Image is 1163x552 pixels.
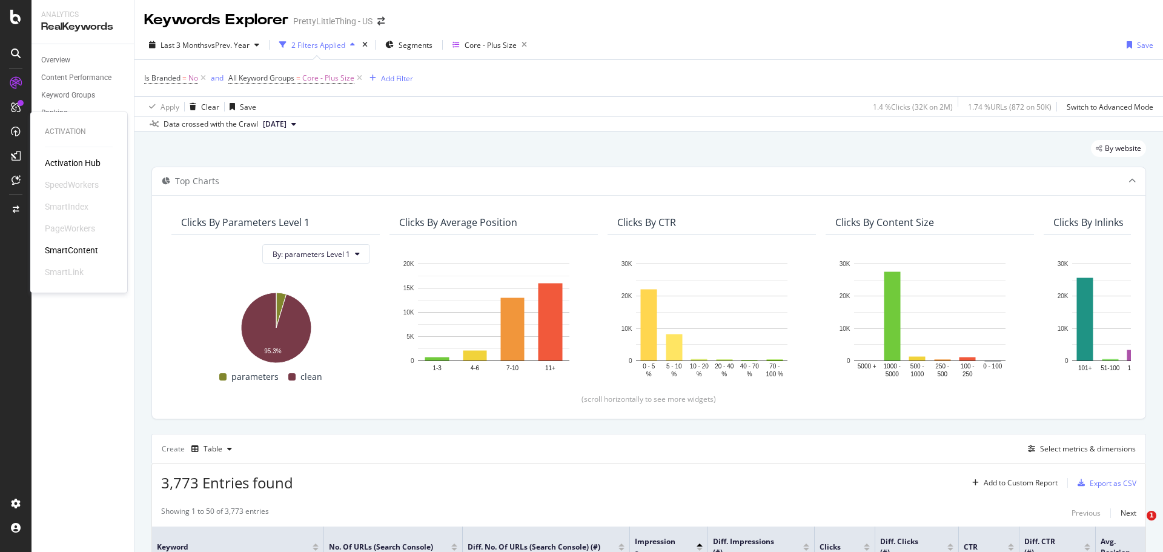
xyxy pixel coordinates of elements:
text: 30K [621,261,632,267]
div: Showing 1 to 50 of 3,773 entries [161,506,269,520]
button: Switch to Advanced Mode [1062,97,1153,116]
span: By website [1105,145,1141,152]
button: [DATE] [258,117,301,131]
div: Clicks By Inlinks [1053,216,1124,228]
text: 95.3% [264,348,281,355]
div: Select metrics & dimensions [1040,444,1136,454]
text: 15K [403,285,414,291]
div: Clear [201,102,219,112]
span: By: parameters Level 1 [273,249,350,259]
text: 1-3 [432,365,442,371]
div: SmartLink [45,266,84,278]
svg: A chart. [181,287,370,365]
span: Core - Plus Size [302,70,354,87]
span: clean [300,370,322,384]
text: % [721,371,727,377]
button: and [211,72,224,84]
text: 5K [406,333,414,340]
div: Activation [45,127,113,137]
a: Activation Hub [45,157,101,169]
iframe: Intercom live chat [1122,511,1151,540]
div: (scroll horizontally to see more widgets) [167,394,1131,404]
div: Data crossed with the Crawl [164,119,258,130]
div: Apply [161,102,179,112]
span: 1 [1147,511,1156,520]
div: A chart. [835,258,1024,379]
text: 20K [403,261,414,267]
div: Switch to Advanced Mode [1067,102,1153,112]
text: 5000 [886,371,900,377]
text: 20K [840,293,850,300]
div: SmartContent [45,244,98,256]
text: % [671,371,677,377]
div: Clicks By Content Size [835,216,934,228]
text: 4-6 [471,365,480,371]
text: 11+ [545,365,555,371]
text: % [747,371,752,377]
button: Segments [380,35,437,55]
button: 2 Filters Applied [274,35,360,55]
div: Overview [41,54,70,67]
text: 0 [629,357,632,364]
text: 20K [1058,293,1069,300]
div: RealKeywords [41,20,124,34]
text: 16-50 [1127,365,1143,371]
div: Ranking [41,107,68,119]
div: Save [240,102,256,112]
text: % [697,371,702,377]
button: Add to Custom Report [967,473,1058,493]
a: SpeedWorkers [45,179,99,191]
span: vs Prev. Year [208,40,250,50]
span: 3,773 Entries found [161,473,293,493]
text: 0 [847,357,850,364]
text: 100 % [766,371,783,377]
text: 500 [937,371,947,377]
span: = [182,73,187,83]
div: 2 Filters Applied [291,40,345,50]
div: 1.74 % URLs ( 872 on 50K ) [968,102,1052,112]
div: and [211,73,224,83]
text: 1000 - [884,363,901,370]
button: Export as CSV [1073,473,1136,493]
div: legacy label [1091,140,1146,157]
svg: A chart. [617,258,806,379]
text: 40 - 70 [740,363,760,370]
span: Last 3 Months [161,40,208,50]
a: Overview [41,54,125,67]
button: Select metrics & dimensions [1023,442,1136,456]
div: Analytics [41,10,124,20]
div: arrow-right-arrow-left [377,17,385,25]
button: By: parameters Level 1 [262,244,370,264]
div: Keyword Groups [41,89,95,102]
text: 5 - 10 [666,363,682,370]
span: Segments [399,40,432,50]
button: Clear [185,97,219,116]
div: Clicks By parameters Level 1 [181,216,310,228]
text: 0 [1065,357,1069,364]
div: Top Charts [175,175,219,187]
button: Add Filter [365,71,413,85]
div: Add to Custom Report [984,479,1058,487]
text: 20 - 40 [715,363,734,370]
button: Table [187,439,237,459]
div: 1.4 % Clicks ( 32K on 2M ) [873,102,953,112]
text: 250 - [935,363,949,370]
a: Ranking [41,107,125,119]
text: % [646,371,652,377]
button: Save [225,97,256,116]
span: parameters [231,370,279,384]
text: 10K [621,325,632,332]
div: Previous [1072,508,1101,518]
text: 100 - [961,363,975,370]
span: Is Branded [144,73,181,83]
button: Apply [144,97,179,116]
div: Keywords Explorer [144,10,288,30]
a: Keyword Groups [41,89,125,102]
text: 500 - [910,363,924,370]
span: No [188,70,198,87]
svg: A chart. [399,258,588,379]
button: Core - Plus Size [448,35,532,55]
